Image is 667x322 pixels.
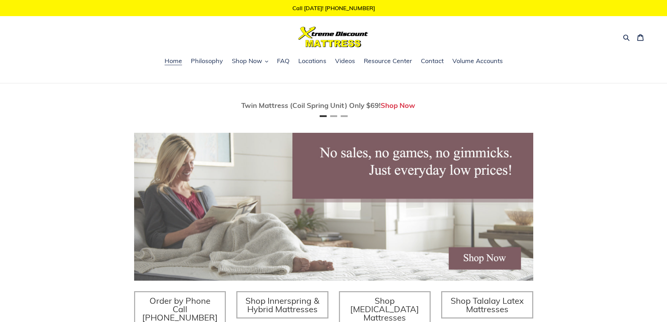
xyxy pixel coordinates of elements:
img: herobannermay2022-1652879215306_1200x.jpg [134,133,533,281]
button: Shop Now [228,56,272,67]
img: Xtreme Discount Mattress [298,27,368,47]
a: Locations [295,56,330,67]
span: Home [165,57,182,65]
a: Shop Talalay Latex Mattresses [441,291,533,318]
span: Twin Mattress (Coil Spring Unit) Only $69! [241,101,381,110]
button: Page 3 [341,115,348,117]
span: Resource Center [364,57,412,65]
a: Home [161,56,186,67]
span: Videos [335,57,355,65]
a: FAQ [273,56,293,67]
span: Shop Innerspring & Hybrid Mattresses [245,295,319,314]
a: Philosophy [187,56,227,67]
span: Locations [298,57,326,65]
a: Volume Accounts [449,56,506,67]
span: Shop Talalay Latex Mattresses [451,295,524,314]
a: Contact [417,56,447,67]
a: Shop Innerspring & Hybrid Mattresses [236,291,328,318]
a: Resource Center [360,56,416,67]
span: Contact [421,57,444,65]
a: Videos [332,56,359,67]
span: FAQ [277,57,290,65]
span: Philosophy [191,57,223,65]
span: Shop Now [232,57,262,65]
button: Page 2 [330,115,337,117]
span: Volume Accounts [452,57,503,65]
button: Page 1 [320,115,327,117]
a: Shop Now [381,101,415,110]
